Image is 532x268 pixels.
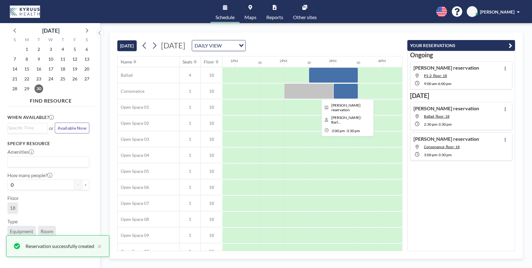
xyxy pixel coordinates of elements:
span: Monday, September 1, 2025 [22,45,31,54]
span: Open Space 04 [118,152,149,158]
span: Sunday, September 14, 2025 [10,65,19,73]
span: Sunday, September 21, 2025 [10,75,19,83]
span: Friday, September 19, 2025 [71,65,79,73]
div: Reservation successfully created [26,242,94,250]
h3: [DATE] [410,92,512,99]
span: 1 [179,169,200,174]
span: Equipment [10,228,33,234]
img: organization-logo [10,6,40,18]
span: Monday, September 8, 2025 [22,55,31,63]
label: Floor [7,195,19,201]
div: Search for option [8,156,89,167]
span: 18 [10,205,15,211]
h3: Ongoing [410,51,512,59]
span: 1 [179,185,200,190]
span: Maps [244,15,256,20]
span: DAILY VIEW [193,42,223,50]
span: 9:00 AM [424,81,437,86]
div: Name [121,59,132,65]
span: Sunday, September 28, 2025 [10,84,19,93]
span: Wednesday, September 24, 2025 [46,75,55,83]
span: Thursday, September 11, 2025 [58,55,67,63]
span: Saturday, September 6, 2025 [83,45,91,54]
span: Other sites [293,15,317,20]
button: Available Now [55,123,89,133]
span: Ballad, floor: 18 [424,114,449,119]
div: F [69,36,81,44]
input: Search for option [8,124,44,131]
span: 1 [179,152,200,158]
h4: FIND RESOURCE [7,95,94,104]
span: JD [470,9,475,14]
h3: Specify resource [7,141,89,146]
span: Open Space 01 [118,104,149,110]
span: P1-2, floor: 18 [424,73,447,78]
span: 18 [201,185,222,190]
span: 1 [179,88,200,94]
div: T [33,36,45,44]
span: 18 [201,201,222,206]
button: - [75,180,82,190]
span: 1 [179,136,200,142]
label: How many people? [7,172,52,178]
span: Open Space 10 [118,249,149,254]
div: Floor [204,59,214,65]
span: Thursday, September 4, 2025 [58,45,67,54]
span: Room [41,228,53,234]
div: [DATE] [42,26,59,35]
span: 3:30 PM [347,128,360,133]
label: Type [7,218,18,225]
span: Open Space 06 [118,185,149,190]
h4: [PERSON_NAME] reservation [413,105,479,112]
span: Tuesday, September 16, 2025 [34,65,43,73]
span: 3:30 PM [438,122,452,127]
span: [PERSON_NAME] [480,9,514,14]
span: Open Space 08 [118,217,149,222]
h4: [PERSON_NAME] reservation [413,65,479,71]
span: [DATE] [161,41,185,50]
span: Saturday, September 27, 2025 [83,75,91,83]
input: Search for option [224,42,235,50]
span: 1 [179,249,200,254]
div: 30 [357,61,360,65]
span: - [437,81,438,86]
input: Search for option [8,158,86,166]
span: 1 [179,201,200,206]
span: - [437,152,438,157]
span: 18 [201,249,222,254]
button: + [82,180,89,190]
span: Friday, September 26, 2025 [71,75,79,83]
div: Seats [183,59,192,65]
span: Available Now [58,125,87,131]
span: Saturday, September 20, 2025 [83,65,91,73]
span: 1 [179,104,200,110]
span: Monday, September 29, 2025 [22,84,31,93]
div: S [81,36,93,44]
span: 1 [179,233,200,238]
span: 3:00 PM [332,128,345,133]
span: 1 [179,120,200,126]
div: S [9,36,21,44]
span: or [49,125,54,131]
div: W [45,36,57,44]
span: Ballad [118,72,133,78]
span: Tuesday, September 23, 2025 [34,75,43,83]
span: 18 [201,233,222,238]
span: Monday, September 22, 2025 [22,75,31,83]
h4: [PERSON_NAME] reservation [413,136,479,142]
span: 18 [201,72,222,78]
button: close [94,242,102,250]
div: 3PM [329,59,337,63]
span: Monday, September 15, 2025 [22,65,31,73]
span: Consonance [118,88,144,94]
span: - [345,128,347,133]
span: Open Space 09 [118,233,149,238]
div: 4PM [378,59,386,63]
span: Tuesday, September 2, 2025 [34,45,43,54]
span: 18 [201,88,222,94]
span: Jordan Dunaway-Barlow [331,115,362,124]
span: Friday, September 5, 2025 [71,45,79,54]
button: YOUR RESERVATIONS [407,40,515,51]
span: Wednesday, September 17, 2025 [46,65,55,73]
span: Friday, September 12, 2025 [71,55,79,63]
